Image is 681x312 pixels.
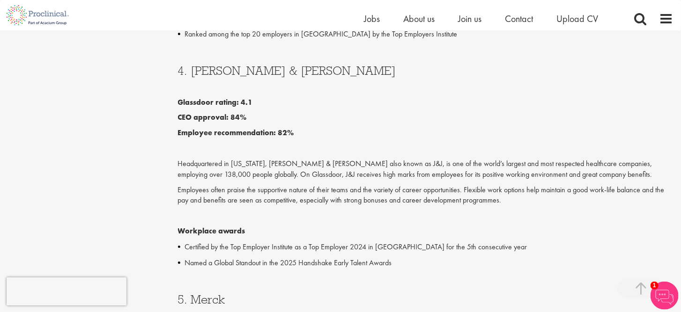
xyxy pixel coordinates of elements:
p: Headquartered in [US_STATE], [PERSON_NAME] & [PERSON_NAME] also known as J&J, is one of the world... [178,159,674,180]
h3: 4. [PERSON_NAME] & [PERSON_NAME] [178,65,674,77]
a: About us [403,13,435,25]
p: Employees often praise the supportive nature of their teams and the variety of career opportuniti... [178,185,674,206]
iframe: reCAPTCHA [7,277,126,305]
img: Chatbot [651,282,679,310]
a: Jobs [364,13,380,25]
b: Workplace awards [178,226,245,236]
b: Employee recommendation: 82% [178,128,294,138]
a: Contact [505,13,533,25]
span: 1 [651,282,659,290]
b: Glassdoor rating: 4.1 [178,97,253,107]
b: CEO approval: 84% [178,112,247,122]
p: Certified by the Top Employer Institute as a Top Employer 2024 in [GEOGRAPHIC_DATA] for the 5th c... [185,241,674,253]
p: Ranked among the top 20 employers in [GEOGRAPHIC_DATA] by the Top Employers Institute [185,29,674,40]
p: Named a Global Standout in the 2025 Handshake Early Talent Awards [185,257,674,268]
h3: 5. Merck [178,293,674,305]
a: Join us [458,13,481,25]
a: Upload CV [556,13,598,25]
